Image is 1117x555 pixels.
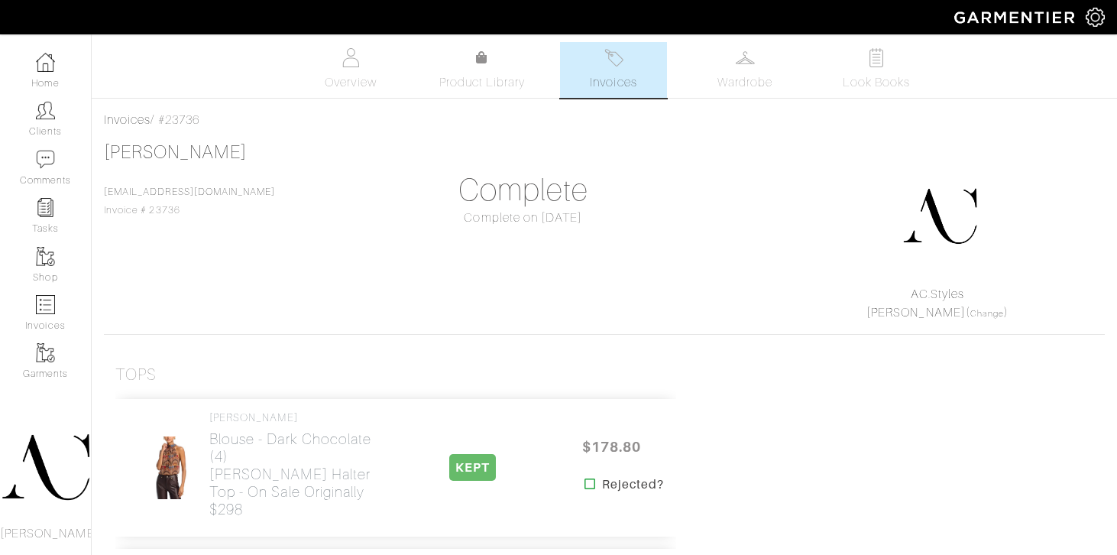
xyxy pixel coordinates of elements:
[736,48,755,67] img: wardrobe-487a4870c1b7c33e795ec22d11cfc2ed9d08956e64fb3008fe2437562e282088.svg
[823,42,930,98] a: Look Books
[209,430,387,518] h2: Blouse - Dark Chocolate (4) [PERSON_NAME] Halter Top - On sale originally $298
[1086,8,1105,27] img: gear-icon-white-bd11855cb880d31180b6d7d6211b90ccbf57a29d726f0c71d8c61bd08dd39cc2.png
[449,454,496,481] span: KEPT
[36,198,55,217] img: reminder-icon-8004d30b9f0a5d33ae49ab947aed9ed385cf756f9e5892f1edd6e32f2345188e.png
[325,73,376,92] span: Overview
[145,436,197,500] img: NUv6H53DjS8C67EYQA6fexia
[602,475,664,494] strong: Rejected?
[104,142,247,162] a: [PERSON_NAME]
[36,53,55,72] img: dashboard-icon-dbcd8f5a0b271acd01030246c82b418ddd0df26cd7fceb0bd07c9910d44c42f6.png
[970,309,1004,318] a: Change
[36,343,55,362] img: garments-icon-b7da505a4dc4fd61783c78ac3ca0ef83fa9d6f193b1c9dc38574b1d14d53ca28.png
[867,48,886,67] img: todo-9ac3debb85659649dc8f770b8b6100bb5dab4b48dedcbae339e5042a72dfd3cc.svg
[36,101,55,120] img: clients-icon-6bae9207a08558b7cb47a8932f037763ab4055f8c8b6bfacd5dc20c3e0201464.png
[439,73,526,92] span: Product Library
[788,285,1086,322] div: ( )
[36,247,55,266] img: garments-icon-b7da505a4dc4fd61783c78ac3ca0ef83fa9d6f193b1c9dc38574b1d14d53ca28.png
[843,73,911,92] span: Look Books
[36,295,55,314] img: orders-icon-0abe47150d42831381b5fb84f609e132dff9fe21cb692f30cb5eec754e2cba89.png
[604,48,623,67] img: orders-27d20c2124de7fd6de4e0e44c1d41de31381a507db9b33961299e4e07d508b8c.svg
[36,150,55,169] img: comment-icon-a0a6a9ef722e966f86d9cbdc48e553b5cf19dbc54f86b18d962a5391bc8f6eb6.png
[209,411,387,518] a: [PERSON_NAME] Blouse - Dark Chocolate (4)[PERSON_NAME] Halter Top - On sale originally $298
[429,49,536,92] a: Product Library
[368,172,679,209] h1: Complete
[104,113,151,127] a: Invoices
[115,365,157,385] h3: Tops
[104,111,1105,129] div: / #23736
[297,42,404,98] a: Overview
[717,73,772,92] span: Wardrobe
[209,411,387,424] h4: [PERSON_NAME]
[691,42,798,98] a: Wardrobe
[560,42,667,98] a: Invoices
[104,187,275,216] span: Invoice # 23736
[566,430,658,463] span: $178.80
[104,187,275,197] a: [EMAIL_ADDRESS][DOMAIN_NAME]
[911,287,964,301] a: AC.Styles
[368,209,679,227] div: Complete on [DATE]
[866,306,966,320] a: [PERSON_NAME]
[342,48,361,67] img: basicinfo-40fd8af6dae0f16599ec9e87c0ef1c0a1fdea2edbe929e3d69a839185d80c458.svg
[590,73,636,92] span: Invoices
[947,4,1086,31] img: garmentier-logo-header-white-b43fb05a5012e4ada735d5af1a66efaba907eab6374d6393d1fbf88cb4ef424d.png
[902,178,978,255] img: DupYt8CPKc6sZyAt3svX5Z74.png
